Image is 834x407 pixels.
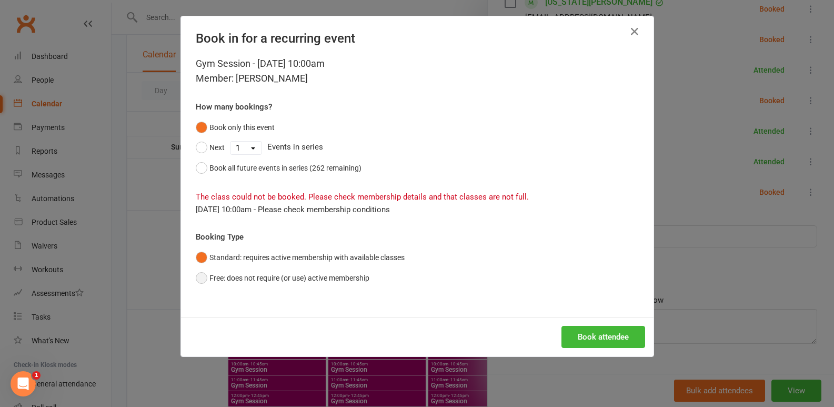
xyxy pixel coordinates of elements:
[196,101,272,113] label: How many bookings?
[196,56,639,86] div: Gym Session - [DATE] 10:00am Member: [PERSON_NAME]
[561,326,645,348] button: Book attendee
[196,203,639,216] div: [DATE] 10:00am - Please check membership conditions
[32,371,41,380] span: 1
[196,137,225,157] button: Next
[196,117,275,137] button: Book only this event
[196,268,369,288] button: Free: does not require (or use) active membership
[196,192,529,202] span: The class could not be booked. Please check membership details and that classes are not full.
[196,247,405,267] button: Standard: requires active membership with available classes
[196,31,639,46] h4: Book in for a recurring event
[196,158,361,178] button: Book all future events in series (262 remaining)
[11,371,36,396] iframe: Intercom live chat
[196,231,244,243] label: Booking Type
[196,137,639,157] div: Events in series
[209,162,361,174] div: Book all future events in series (262 remaining)
[626,23,643,40] button: Close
